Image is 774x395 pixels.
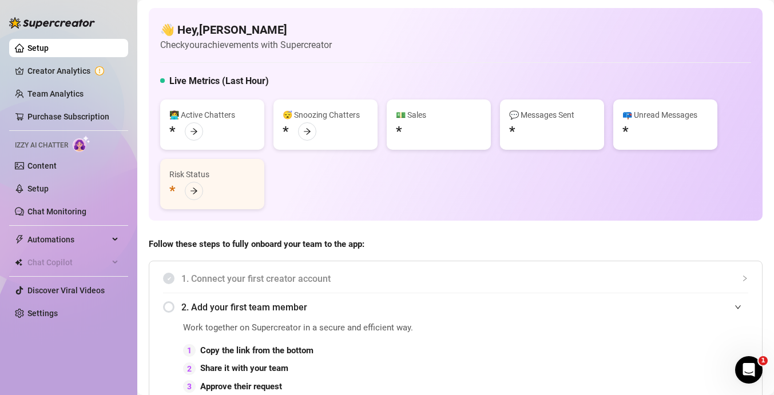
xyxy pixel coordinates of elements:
[27,43,49,53] a: Setup
[9,17,95,29] img: logo-BBDzfeDw.svg
[741,275,748,282] span: collapsed
[15,235,24,244] span: thunderbolt
[183,344,196,357] div: 1
[27,89,84,98] a: Team Analytics
[27,230,109,249] span: Automations
[169,168,255,181] div: Risk Status
[149,239,364,249] strong: Follow these steps to fully onboard your team to the app:
[160,22,332,38] h4: 👋 Hey, [PERSON_NAME]
[163,293,748,321] div: 2. Add your first team member
[160,38,332,52] article: Check your achievements with Supercreator
[183,362,196,375] div: 2
[169,109,255,121] div: 👩‍💻 Active Chatters
[27,62,119,80] a: Creator Analytics exclamation-circle
[15,258,22,266] img: Chat Copilot
[190,127,198,135] span: arrow-right
[200,381,282,392] strong: Approve their request
[396,109,482,121] div: 💵 Sales
[190,187,198,195] span: arrow-right
[509,109,595,121] div: 💬 Messages Sent
[200,363,288,373] strong: Share it with your team
[181,300,748,314] span: 2. Add your first team member
[27,161,57,170] a: Content
[27,286,105,295] a: Discover Viral Videos
[303,127,311,135] span: arrow-right
[73,135,90,152] img: AI Chatter
[183,380,196,393] div: 3
[283,109,368,121] div: 😴 Snoozing Chatters
[183,321,491,335] span: Work together on Supercreator in a secure and efficient way.
[27,253,109,272] span: Chat Copilot
[181,272,748,286] span: 1. Connect your first creator account
[163,265,748,293] div: 1. Connect your first creator account
[622,109,708,121] div: 📪 Unread Messages
[200,345,313,356] strong: Copy the link from the bottom
[15,140,68,151] span: Izzy AI Chatter
[759,356,768,365] span: 1
[735,304,741,310] span: expanded
[27,207,86,216] a: Chat Monitoring
[735,356,763,384] iframe: Intercom live chat
[27,184,49,193] a: Setup
[27,112,109,121] a: Purchase Subscription
[27,309,58,318] a: Settings
[169,74,269,88] h5: Live Metrics (Last Hour)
